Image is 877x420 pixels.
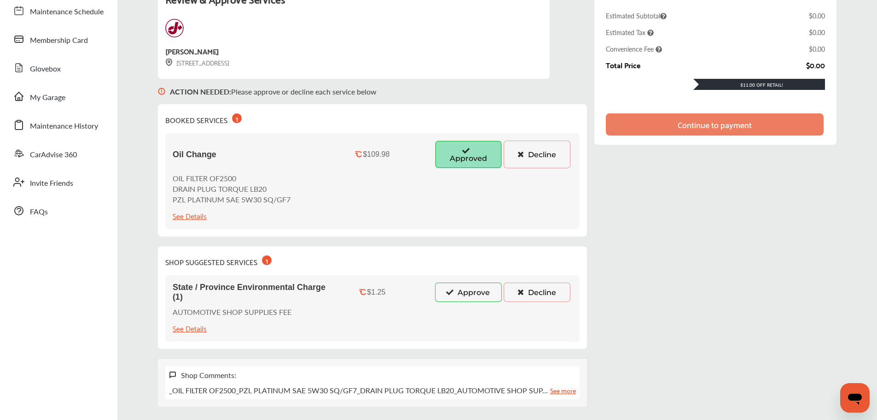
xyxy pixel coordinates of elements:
[262,255,272,265] div: 1
[165,254,272,268] div: SHOP SUGGESTED SERVICES
[165,112,242,126] div: BOOKED SERVICES
[170,86,377,97] p: Please approve or decline each service below
[8,56,108,80] a: Glovebox
[550,385,576,396] a: See more
[606,44,662,53] span: Convenience Fee
[606,61,640,69] div: Total Price
[165,57,229,68] div: [STREET_ADDRESS]
[8,113,108,137] a: Maintenance History
[678,120,752,129] div: Continue to payment
[232,113,242,123] div: 1
[693,82,825,88] div: $11.00 Off Retail!
[8,170,108,194] a: Invite Friends
[809,11,825,20] div: $0.00
[504,283,570,302] button: Decline
[8,199,108,223] a: FAQs
[504,141,570,168] button: Decline
[173,150,216,160] span: Oil Change
[173,307,291,317] p: AUTOMOTIVE SHOP SUPPLIES FEE
[173,173,290,183] p: OIL FILTER OF2500
[806,61,825,69] div: $0.00
[30,35,88,47] span: Membership Card
[435,141,502,168] button: Approved
[8,84,108,108] a: My Garage
[181,370,236,380] div: Shop Comments:
[158,79,165,104] img: svg+xml;base64,PHN2ZyB3aWR0aD0iMTYiIGhlaWdodD0iMTciIHZpZXdCb3g9IjAgMCAxNiAxNyIgZmlsbD0ibm9uZSIgeG...
[30,120,98,132] span: Maintenance History
[169,385,576,396] p: _OIL FILTER OF2500_PZL PLATINUM SAE 5W30 SQ/GF7_DRAIN PLUG TORQUE LB20_AUTOMOTIVE SHOP SUP…
[30,149,77,161] span: CarAdvise 360
[170,86,231,97] b: ACTION NEEDED :
[840,383,870,413] iframe: Button to launch messaging window
[173,194,290,205] p: PZL PLATINUM SAE 5W30 SQ/GF7
[165,45,219,57] div: [PERSON_NAME]
[173,283,329,302] span: State / Province Environmental Charge (1)
[165,59,173,66] img: svg+xml;base64,PHN2ZyB3aWR0aD0iMTYiIGhlaWdodD0iMTciIHZpZXdCb3g9IjAgMCAxNiAxNyIgZmlsbD0ibm9uZSIgeG...
[173,183,290,194] p: DRAIN PLUG TORQUE LB20
[30,63,61,75] span: Glovebox
[173,209,207,222] div: See Details
[30,206,48,218] span: FAQs
[165,19,184,37] img: logo-jiffylube.png
[435,283,502,302] button: Approve
[363,150,389,159] div: $109.98
[30,6,104,18] span: Maintenance Schedule
[606,11,667,20] span: Estimated Subtotal
[8,142,108,166] a: CarAdvise 360
[606,28,654,37] span: Estimated Tax
[173,322,207,334] div: See Details
[169,371,176,379] img: svg+xml;base64,PHN2ZyB3aWR0aD0iMTYiIGhlaWdodD0iMTciIHZpZXdCb3g9IjAgMCAxNiAxNyIgZmlsbD0ibm9uZSIgeG...
[30,177,73,189] span: Invite Friends
[809,44,825,53] div: $0.00
[809,28,825,37] div: $0.00
[30,92,65,104] span: My Garage
[367,288,385,296] div: $1.25
[8,27,108,51] a: Membership Card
